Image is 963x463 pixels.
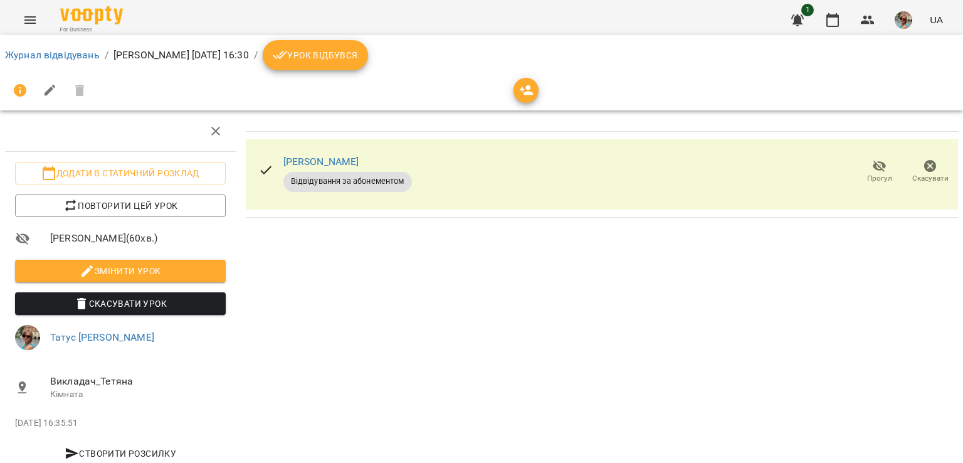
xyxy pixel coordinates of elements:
span: [PERSON_NAME] ( 60 хв. ) [50,231,226,246]
button: Прогул [854,154,905,189]
button: Скасувати Урок [15,292,226,315]
img: c60d69aa28f39c4e5a28205d290cb496.jpg [15,325,40,350]
span: UA [930,13,943,26]
button: Додати в статичний розклад [15,162,226,184]
button: Скасувати [905,154,955,189]
span: Повторити цей урок [25,198,216,213]
span: Урок відбувся [273,48,358,63]
span: Скасувати [912,173,949,184]
button: Повторити цей урок [15,194,226,217]
nav: breadcrumb [5,40,958,70]
span: Викладач_Тетяна [50,374,226,389]
span: Змінити урок [25,263,216,279]
p: [PERSON_NAME] [DATE] 16:30 [113,48,249,63]
span: For Business [60,26,123,34]
button: UA [925,8,948,31]
a: Татус [PERSON_NAME] [50,331,154,343]
span: Прогул [867,173,892,184]
button: Menu [15,5,45,35]
span: Відвідування за абонементом [283,176,412,187]
button: Змінити урок [15,260,226,282]
span: 1 [801,4,814,16]
li: / [105,48,108,63]
p: [DATE] 16:35:51 [15,417,226,430]
a: Журнал відвідувань [5,49,100,61]
span: Додати в статичний розклад [25,166,216,181]
a: [PERSON_NAME] [283,156,359,168]
span: Створити розсилку [20,446,221,461]
button: Урок відбувся [263,40,368,70]
span: Скасувати Урок [25,296,216,311]
p: Кімната [50,388,226,401]
img: c60d69aa28f39c4e5a28205d290cb496.jpg [895,11,912,29]
img: Voopty Logo [60,6,123,24]
li: / [254,48,258,63]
